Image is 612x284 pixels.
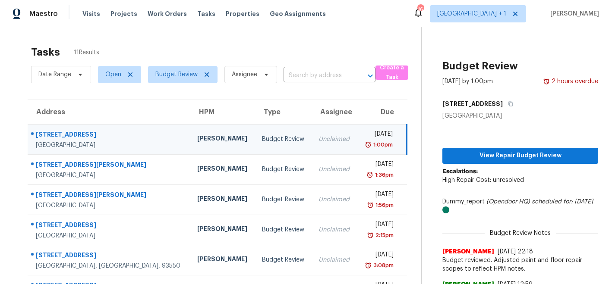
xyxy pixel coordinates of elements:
th: Type [255,100,312,124]
span: Maestro [29,9,58,18]
span: View Repair Budget Review [449,150,591,161]
h2: Budget Review [442,62,518,70]
div: [PERSON_NAME] [197,134,248,145]
span: [GEOGRAPHIC_DATA] + 1 [437,9,506,18]
span: Projects [110,9,137,18]
div: [STREET_ADDRESS] [36,221,183,231]
span: [PERSON_NAME] [442,247,494,256]
div: [PERSON_NAME] [197,194,248,205]
div: [DATE] by 1:00pm [442,77,493,86]
span: Tasks [197,11,215,17]
div: Unclaimed [319,165,350,174]
div: Budget Review [262,195,305,204]
div: Dummy_report [442,197,598,215]
th: HPM [190,100,255,124]
div: 16 [417,5,423,14]
div: [STREET_ADDRESS][PERSON_NAME] [36,190,183,201]
div: [DATE] [364,220,394,231]
div: Budget Review [262,225,305,234]
div: [DATE] [364,250,394,261]
span: [DATE] 22:18 [498,249,533,255]
button: Copy Address [503,96,514,112]
img: Overdue Alarm Icon [543,77,550,86]
div: 2:15pm [374,231,394,240]
span: Budget Review [155,70,198,79]
div: [STREET_ADDRESS][PERSON_NAME] [36,160,183,171]
img: Overdue Alarm Icon [367,201,374,209]
h5: [STREET_ADDRESS] [442,100,503,108]
div: [GEOGRAPHIC_DATA] [442,112,598,120]
div: 3:08pm [372,261,394,270]
button: Create a Task [375,66,409,80]
img: Overdue Alarm Icon [365,261,372,270]
div: [GEOGRAPHIC_DATA] [36,231,183,240]
div: [DATE] [364,160,394,171]
span: Properties [226,9,259,18]
span: Date Range [38,70,71,79]
div: [STREET_ADDRESS] [36,130,183,141]
span: Budget reviewed. Adjusted paint and floor repair scopes to reflect HPM notes. [442,256,598,273]
div: Budget Review [262,256,305,264]
button: View Repair Budget Review [442,148,598,164]
div: 2 hours overdue [550,77,598,86]
th: Due [357,100,407,124]
input: Search by address [284,69,351,82]
div: [STREET_ADDRESS] [36,251,183,262]
div: [DATE] [364,130,393,140]
div: Unclaimed [319,256,350,264]
img: Overdue Alarm Icon [365,140,372,149]
div: [DATE] [364,190,394,201]
th: Assignee [312,100,357,124]
div: 1:00pm [372,140,393,149]
span: High Repair Cost: unresolved [442,177,524,183]
span: Open [105,70,121,79]
i: (Opendoor HQ) [486,199,530,205]
div: [GEOGRAPHIC_DATA], [GEOGRAPHIC_DATA], 93550 [36,262,183,270]
button: Open [364,70,376,82]
h2: Tasks [31,48,60,56]
i: scheduled for: [DATE] [532,199,593,205]
div: Budget Review [262,135,305,144]
span: Assignee [232,70,257,79]
div: 1:56pm [374,201,394,209]
div: [PERSON_NAME] [197,225,248,235]
span: 11 Results [74,48,99,57]
div: Unclaimed [319,195,350,204]
div: [PERSON_NAME] [197,164,248,175]
img: Overdue Alarm Icon [366,171,373,179]
span: Create a Task [380,63,404,83]
div: 1:36pm [373,171,394,179]
th: Address [28,100,190,124]
img: Overdue Alarm Icon [367,231,374,240]
div: Unclaimed [319,225,350,234]
span: Visits [82,9,100,18]
div: [GEOGRAPHIC_DATA] [36,141,183,150]
div: [GEOGRAPHIC_DATA] [36,171,183,180]
span: Budget Review Notes [485,229,556,237]
div: [PERSON_NAME] [197,255,248,265]
span: [PERSON_NAME] [547,9,599,18]
div: [GEOGRAPHIC_DATA] [36,201,183,210]
div: Unclaimed [319,135,350,144]
b: Escalations: [442,169,478,175]
div: Budget Review [262,165,305,174]
span: Geo Assignments [270,9,326,18]
span: Work Orders [148,9,187,18]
